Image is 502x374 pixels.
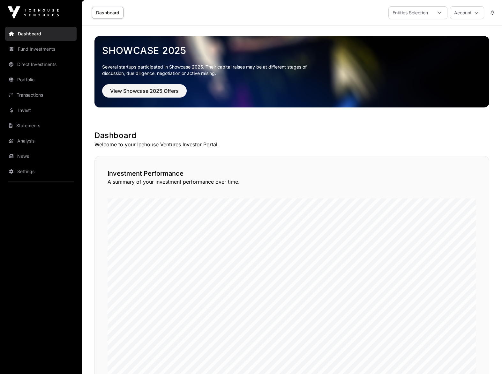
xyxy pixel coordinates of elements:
[5,73,77,87] a: Portfolio
[108,178,476,186] p: A summary of your investment performance over time.
[92,7,124,19] a: Dashboard
[102,64,317,77] p: Several startups participated in Showcase 2025. Their capital raises may be at different stages o...
[450,6,484,19] button: Account
[5,42,77,56] a: Fund Investments
[5,149,77,163] a: News
[102,45,482,56] a: Showcase 2025
[389,7,432,19] div: Entities Selection
[5,134,77,148] a: Analysis
[8,6,59,19] img: Icehouse Ventures Logo
[94,130,489,141] h1: Dashboard
[94,36,489,107] img: Showcase 2025
[5,119,77,133] a: Statements
[110,87,179,95] span: View Showcase 2025 Offers
[108,169,476,178] h2: Investment Performance
[5,165,77,179] a: Settings
[5,27,77,41] a: Dashboard
[102,84,187,98] button: View Showcase 2025 Offers
[102,91,187,97] a: View Showcase 2025 Offers
[94,141,489,148] p: Welcome to your Icehouse Ventures Investor Portal.
[5,88,77,102] a: Transactions
[5,103,77,117] a: Invest
[5,57,77,71] a: Direct Investments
